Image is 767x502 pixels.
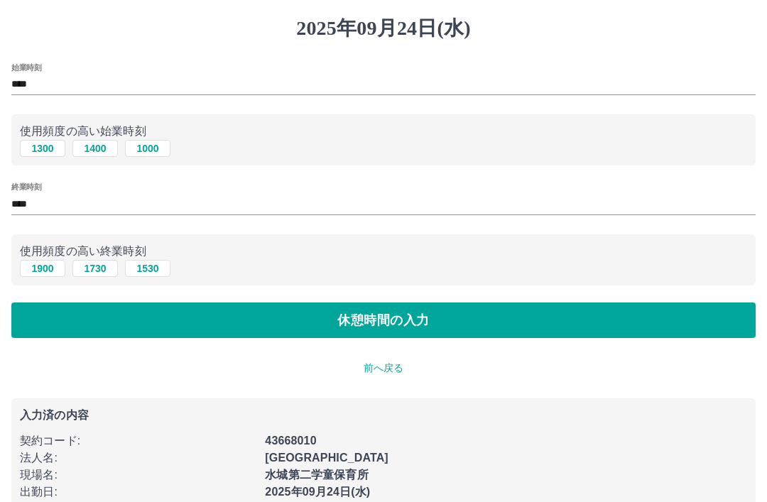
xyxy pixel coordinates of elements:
button: 1300 [20,140,65,157]
p: 現場名 : [20,466,256,484]
button: 1400 [72,140,118,157]
b: 43668010 [265,435,316,447]
p: 出勤日 : [20,484,256,501]
p: 前へ戻る [11,361,756,376]
p: 法人名 : [20,449,256,466]
b: 2025年09月24日(水) [265,486,370,498]
button: 1730 [72,260,118,277]
p: 使用頻度の高い始業時刻 [20,123,747,140]
button: 1530 [125,260,170,277]
p: 使用頻度の高い終業時刻 [20,243,747,260]
p: 入力済の内容 [20,410,747,421]
h1: 2025年09月24日(水) [11,16,756,40]
label: 始業時刻 [11,62,41,72]
b: [GEOGRAPHIC_DATA] [265,452,388,464]
label: 終業時刻 [11,182,41,192]
button: 1900 [20,260,65,277]
button: 1000 [125,140,170,157]
button: 休憩時間の入力 [11,302,756,338]
p: 契約コード : [20,432,256,449]
b: 水城第二学童保育所 [265,469,368,481]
